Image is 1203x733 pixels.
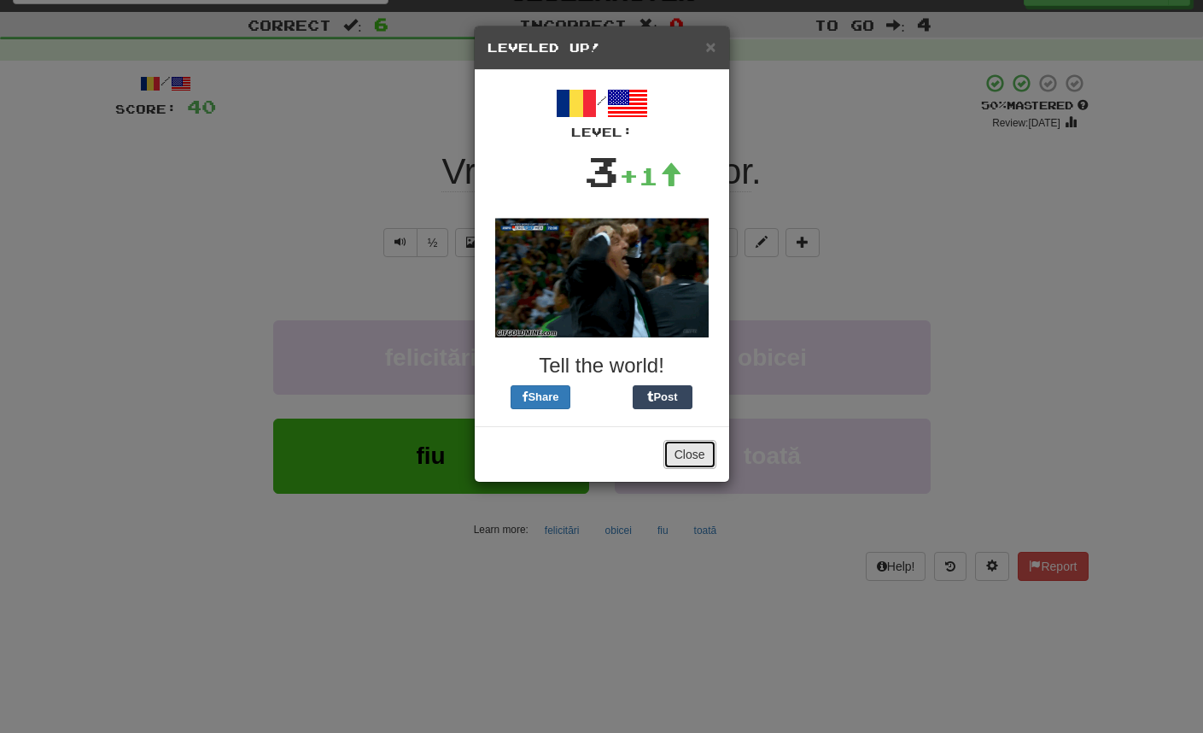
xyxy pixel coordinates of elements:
[663,440,716,469] button: Close
[488,83,716,141] div: /
[705,37,715,56] span: ×
[584,141,619,201] div: 3
[488,39,716,56] h5: Leveled Up!
[488,124,716,141] div: Level:
[570,385,633,409] iframe: X Post Button
[488,355,716,377] h3: Tell the world!
[633,385,692,409] button: Post
[511,385,570,409] button: Share
[619,159,682,193] div: +1
[705,38,715,56] button: Close
[495,218,709,337] img: soccer-coach-305de1daf777ce53eb89c6f6bc29008043040bc4dbfb934f710cb4871828419f.gif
